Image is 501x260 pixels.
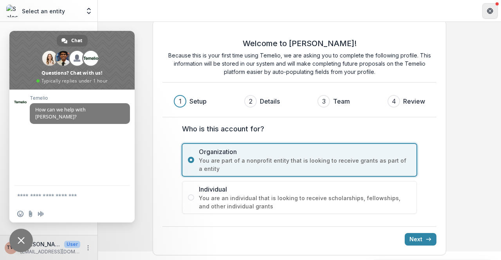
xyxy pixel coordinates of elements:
div: 1 [179,97,182,106]
a: Close chat [9,229,33,252]
span: Insert an emoji [17,211,23,217]
button: Next [405,233,436,246]
span: Audio message [38,211,44,217]
span: You are an individual that is looking to receive scholarships, fellowships, and other individual ... [199,194,411,210]
h3: Team [333,97,350,106]
h3: Setup [189,97,207,106]
div: Tyreece Williams [7,245,15,250]
a: Chat [57,35,88,47]
span: Temelio [30,95,130,101]
img: Select an entity [6,5,19,17]
button: Open entity switcher [83,3,94,19]
span: Organization [199,147,411,156]
div: 2 [249,97,252,106]
span: You are part of a nonprofit entity that is looking to receive grants as part of a entity [199,156,411,173]
label: Who is this account for? [182,124,412,134]
span: Individual [199,185,411,194]
p: User [64,241,80,248]
textarea: Compose your message... [17,186,111,205]
button: Get Help [482,3,498,19]
span: How can we help with [PERSON_NAME]? [35,106,86,120]
p: [EMAIL_ADDRESS][DOMAIN_NAME] [20,248,80,255]
p: Select an entity [22,7,65,15]
p: [PERSON_NAME] [20,240,61,248]
p: Because this is your first time using Temelio, we are asking you to complete the following profil... [162,51,436,76]
span: Chat [71,35,82,47]
span: Send a file [27,211,34,217]
div: 4 [392,97,396,106]
div: Progress [174,95,425,108]
button: More [83,243,93,253]
div: 3 [322,97,326,106]
h2: Welcome to [PERSON_NAME]! [243,39,357,48]
h3: Review [403,97,425,106]
h3: Details [260,97,280,106]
